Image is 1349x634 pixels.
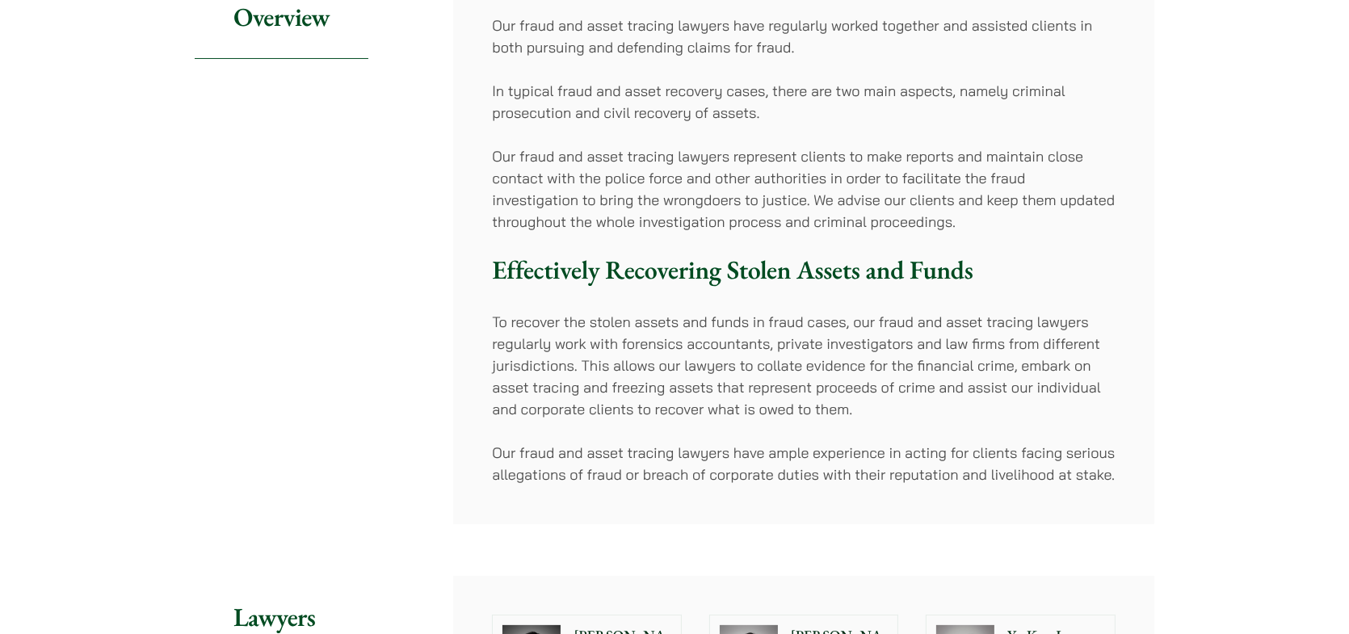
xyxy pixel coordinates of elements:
p: In typical fraud and asset recovery cases, there are two main aspects, namely criminal prosecutio... [492,80,1116,124]
p: Our fraud and asset tracing lawyers represent clients to make reports and maintain close contact ... [492,145,1116,233]
p: To recover the stolen assets and funds in fraud cases, our fraud and asset tracing lawyers regula... [492,311,1116,420]
p: Our fraud and asset tracing lawyers have ample experience in acting for clients facing serious al... [492,442,1116,485]
h3: Effectively Recovering Stolen Assets and Funds [492,254,1116,285]
p: Our fraud and asset tracing lawyers have regularly worked together and assisted clients in both p... [492,15,1116,58]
